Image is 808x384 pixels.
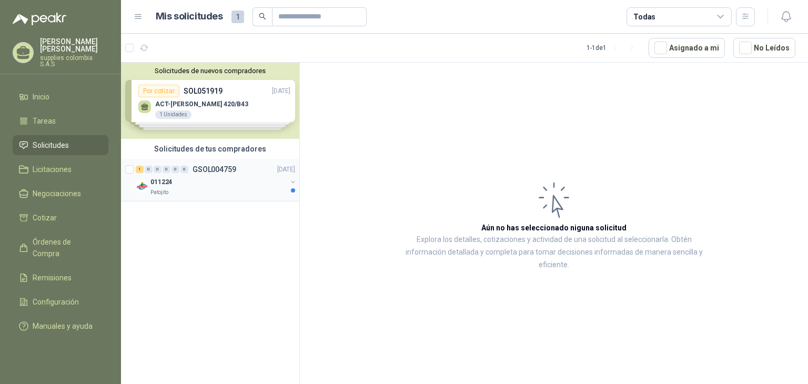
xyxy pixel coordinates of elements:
[171,166,179,173] div: 0
[136,163,297,197] a: 1 0 0 0 0 0 GSOL004759[DATE] Company Logo011224Patojito
[13,232,108,264] a: Órdenes de Compra
[13,13,66,25] img: Logo peakr
[587,39,640,56] div: 1 - 1 de 1
[481,222,627,234] h3: Aún no has seleccionado niguna solicitud
[13,159,108,179] a: Licitaciones
[13,135,108,155] a: Solicitudes
[121,63,299,139] div: Solicitudes de nuevos compradoresPor cotizarSOL051919[DATE] ACT-[PERSON_NAME] 420/B431 UnidadesPo...
[13,184,108,204] a: Negociaciones
[33,320,93,332] span: Manuales y ayuda
[33,296,79,308] span: Configuración
[13,111,108,131] a: Tareas
[33,188,81,199] span: Negociaciones
[33,212,57,224] span: Cotizar
[277,165,295,175] p: [DATE]
[13,87,108,107] a: Inicio
[259,13,266,20] span: search
[193,166,236,173] p: GSOL004759
[13,316,108,336] a: Manuales y ayuda
[154,166,161,173] div: 0
[649,38,725,58] button: Asignado a mi
[136,166,144,173] div: 1
[33,115,56,127] span: Tareas
[231,11,244,23] span: 1
[33,272,72,284] span: Remisiones
[633,11,655,23] div: Todas
[125,67,295,75] button: Solicitudes de nuevos compradores
[150,177,172,187] p: 011224
[33,139,69,151] span: Solicitudes
[33,164,72,175] span: Licitaciones
[121,139,299,159] div: Solicitudes de tus compradores
[13,208,108,228] a: Cotizar
[145,166,153,173] div: 0
[405,234,703,271] p: Explora los detalles, cotizaciones y actividad de una solicitud al seleccionarla. Obtén informaci...
[733,38,795,58] button: No Leídos
[40,38,108,53] p: [PERSON_NAME] [PERSON_NAME]
[136,180,148,193] img: Company Logo
[13,268,108,288] a: Remisiones
[33,236,98,259] span: Órdenes de Compra
[150,188,168,197] p: Patojito
[156,9,223,24] h1: Mis solicitudes
[163,166,170,173] div: 0
[40,55,108,67] p: supplies colombia S.A.S
[180,166,188,173] div: 0
[33,91,49,103] span: Inicio
[13,292,108,312] a: Configuración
